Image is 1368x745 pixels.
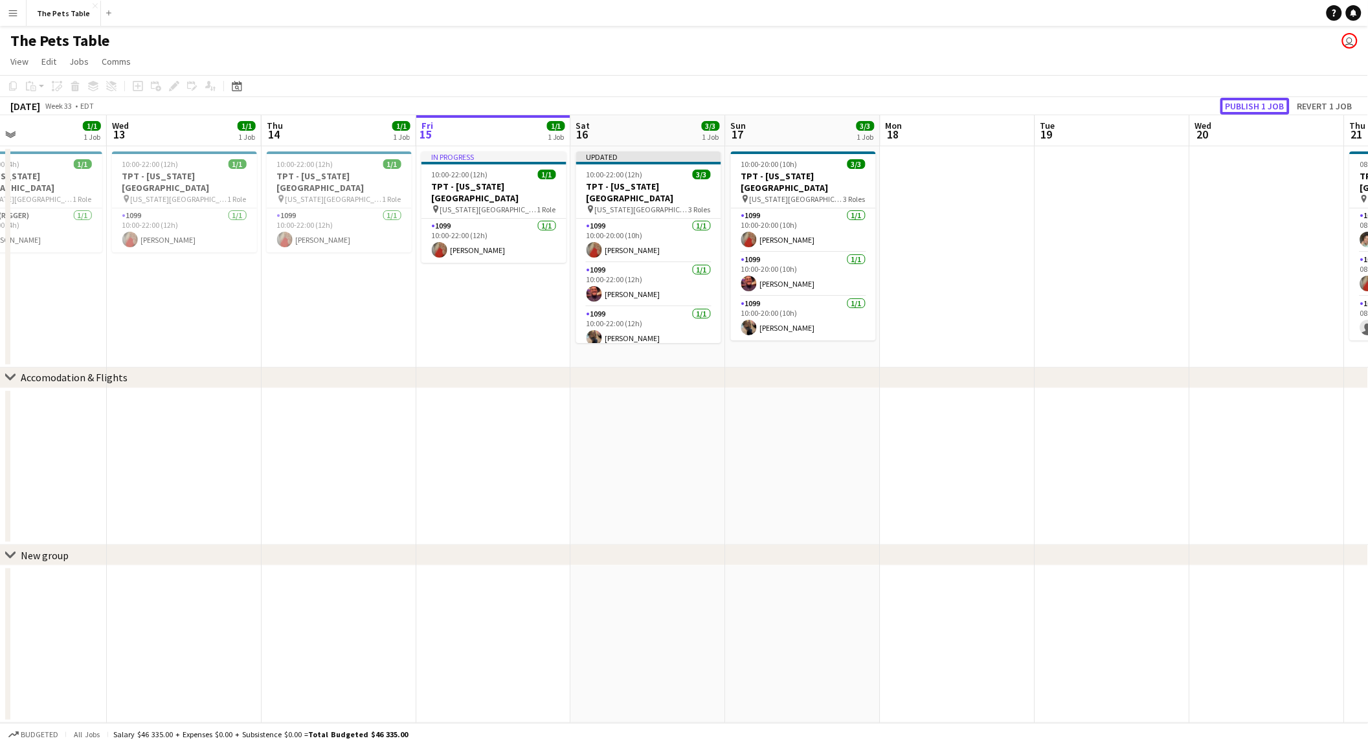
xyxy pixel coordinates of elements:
span: Total Budgeted $46 335.00 [308,729,408,739]
span: Mon [886,120,903,131]
div: New group [21,549,69,562]
span: All jobs [71,729,102,739]
span: [US_STATE][GEOGRAPHIC_DATA] [131,194,228,204]
span: [US_STATE][GEOGRAPHIC_DATA] [286,194,383,204]
div: [DATE] [10,100,40,113]
span: 19 [1038,127,1055,142]
span: 1/1 [229,159,247,169]
app-card-role: 10991/110:00-20:00 (10h)[PERSON_NAME] [576,219,721,263]
span: Sun [731,120,746,131]
span: 1 Role [383,194,401,204]
h3: TPT - [US_STATE][GEOGRAPHIC_DATA] [421,181,566,204]
span: 3/3 [693,170,711,179]
span: View [10,56,28,67]
span: 14 [265,127,283,142]
app-user-avatar: Jamie Neale [1342,33,1358,49]
button: Budgeted [6,728,60,742]
div: Accomodation & Flights [21,371,128,384]
div: Salary $46 335.00 + Expenses $0.00 + Subsistence $0.00 = [113,729,408,739]
span: 1 Role [228,194,247,204]
h3: TPT - [US_STATE][GEOGRAPHIC_DATA] [731,170,876,194]
div: 1 Job [84,132,100,142]
app-job-card: 10:00-20:00 (10h)3/3TPT - [US_STATE][GEOGRAPHIC_DATA] [US_STATE][GEOGRAPHIC_DATA]3 Roles10991/110... [731,151,876,340]
span: 15 [420,127,433,142]
span: 3/3 [702,121,720,131]
app-card-role: 10991/110:00-22:00 (12h)[PERSON_NAME] [576,263,721,307]
div: EDT [80,101,94,111]
span: Fri [421,120,433,131]
span: 1/1 [74,159,92,169]
div: 1 Job [238,132,255,142]
button: Revert 1 job [1292,98,1358,115]
span: 1 Role [537,205,556,214]
span: 1 Role [73,194,92,204]
span: Edit [41,56,56,67]
app-card-role: 10991/110:00-20:00 (10h)[PERSON_NAME] [731,208,876,252]
span: 3/3 [847,159,866,169]
button: Publish 1 job [1220,98,1290,115]
div: 1 Job [548,132,565,142]
span: 10:00-22:00 (12h) [587,170,643,179]
app-card-role: 10991/110:00-22:00 (12h)[PERSON_NAME] [267,208,412,252]
span: 18 [884,127,903,142]
div: In progress [421,151,566,162]
span: 16 [574,127,590,142]
a: Comms [96,53,136,70]
span: 3 Roles [689,205,711,214]
div: Updated [576,151,721,162]
div: 1 Job [393,132,410,142]
span: Wed [1195,120,1212,131]
span: 10:00-20:00 (10h) [741,159,798,169]
h3: TPT - [US_STATE][GEOGRAPHIC_DATA] [112,170,257,194]
app-card-role: 10991/110:00-22:00 (12h)[PERSON_NAME] [576,307,721,351]
div: 1 Job [702,132,719,142]
span: 1/1 [547,121,565,131]
a: Edit [36,53,62,70]
span: 1/1 [383,159,401,169]
span: 20 [1193,127,1212,142]
span: 1/1 [538,170,556,179]
app-job-card: 10:00-22:00 (12h)1/1TPT - [US_STATE][GEOGRAPHIC_DATA] [US_STATE][GEOGRAPHIC_DATA]1 Role10991/110:... [267,151,412,252]
span: 10:00-22:00 (12h) [277,159,333,169]
span: 1/1 [83,121,101,131]
a: Jobs [64,53,94,70]
span: 10:00-22:00 (12h) [122,159,179,169]
span: Wed [112,120,129,131]
h1: The Pets Table [10,31,109,50]
button: The Pets Table [27,1,101,26]
span: Jobs [69,56,89,67]
span: [US_STATE][GEOGRAPHIC_DATA] [750,194,844,204]
span: 21 [1348,127,1366,142]
span: Week 33 [43,101,75,111]
span: 1/1 [238,121,256,131]
span: 3/3 [857,121,875,131]
span: [US_STATE][GEOGRAPHIC_DATA] [440,205,537,214]
h3: TPT - [US_STATE][GEOGRAPHIC_DATA] [576,181,721,204]
span: 3 Roles [844,194,866,204]
span: 1/1 [392,121,410,131]
span: [US_STATE][GEOGRAPHIC_DATA] [595,205,689,214]
span: 17 [729,127,746,142]
a: View [5,53,34,70]
span: Comms [102,56,131,67]
span: Tue [1040,120,1055,131]
span: Thu [267,120,283,131]
div: 1 Job [857,132,874,142]
h3: TPT - [US_STATE][GEOGRAPHIC_DATA] [267,170,412,194]
span: 10:00-22:00 (12h) [432,170,488,179]
app-card-role: 10991/110:00-22:00 (12h)[PERSON_NAME] [112,208,257,252]
span: Sat [576,120,590,131]
app-job-card: Updated10:00-22:00 (12h)3/3TPT - [US_STATE][GEOGRAPHIC_DATA] [US_STATE][GEOGRAPHIC_DATA]3 Roles10... [576,151,721,343]
app-card-role: 10991/110:00-22:00 (12h)[PERSON_NAME] [421,219,566,263]
app-job-card: 10:00-22:00 (12h)1/1TPT - [US_STATE][GEOGRAPHIC_DATA] [US_STATE][GEOGRAPHIC_DATA]1 Role10991/110:... [112,151,257,252]
span: Thu [1350,120,1366,131]
app-card-role: 10991/110:00-20:00 (10h)[PERSON_NAME] [731,296,876,340]
app-job-card: In progress10:00-22:00 (12h)1/1TPT - [US_STATE][GEOGRAPHIC_DATA] [US_STATE][GEOGRAPHIC_DATA]1 Rol... [421,151,566,263]
app-card-role: 10991/110:00-20:00 (10h)[PERSON_NAME] [731,252,876,296]
span: Budgeted [21,730,58,739]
